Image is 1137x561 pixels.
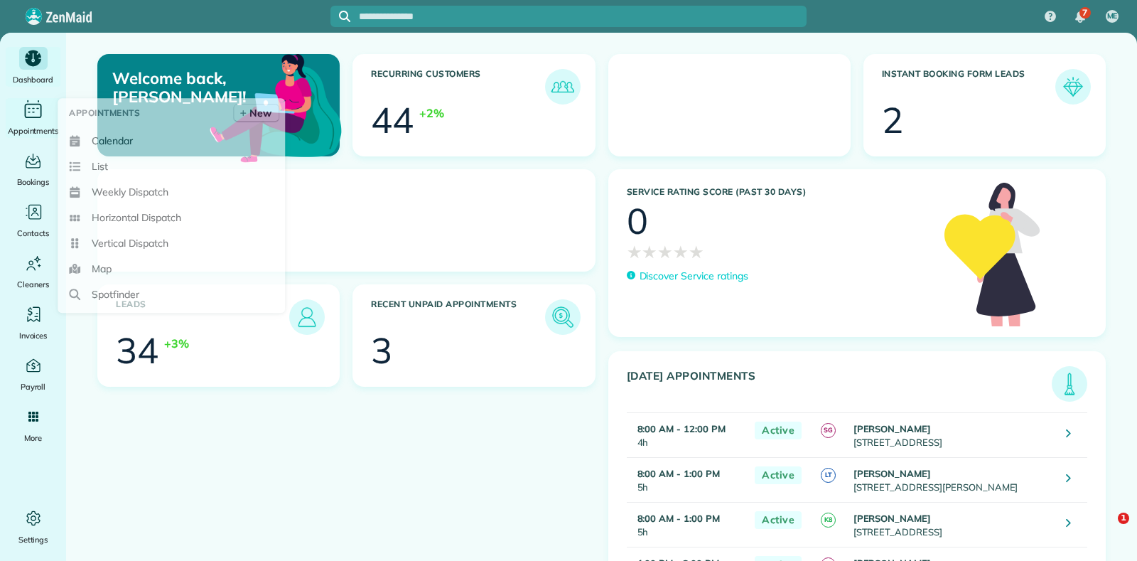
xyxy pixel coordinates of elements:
h3: Recent unpaid appointments [371,299,544,335]
span: Weekly Dispatch [92,185,168,199]
span: 1 [1118,513,1129,524]
h3: Recurring Customers [371,69,544,105]
svg: Focus search [339,11,350,22]
h3: Leads [116,299,289,335]
span: ★ [673,239,689,265]
div: 34 [116,333,158,368]
div: +3% [164,335,189,352]
span: LT [821,468,836,483]
a: Calendar [63,128,279,154]
p: Discover Service ratings [640,269,748,284]
span: New [249,106,271,120]
h3: Service Rating score (past 30 days) [627,187,931,197]
strong: [PERSON_NAME] [853,468,932,479]
a: Dashboard [6,47,60,87]
strong: 8:00 AM - 1:00 PM [637,513,720,524]
span: SG [821,423,836,438]
span: Active [755,422,802,439]
img: dashboard_welcome-42a62b7d889689a78055ac9021e634bf52bae3f8056760290aed330b23ab8690.png [207,38,345,176]
a: Payroll [6,354,60,394]
td: [STREET_ADDRESS] [850,502,1056,547]
img: icon_leads-1bed01f49abd5b7fead27621c3d59655bb73ed531f8eeb49469d10e621d6b896.png [293,303,321,331]
img: icon_unpaid_appointments-47b8ce3997adf2238b356f14209ab4cced10bd1f174958f3ca8f1d0dd7fffeee.png [549,303,577,331]
a: List [63,154,279,179]
span: 7 [1082,7,1087,18]
span: Appointments [8,124,59,138]
td: [STREET_ADDRESS][PERSON_NAME] [850,457,1056,502]
td: 4h [627,412,748,457]
span: Map [92,262,112,276]
span: Calendar [92,134,133,148]
iframe: Intercom live chat [1089,513,1123,547]
span: ★ [642,239,657,265]
a: Spotfinder [63,282,279,307]
span: Invoices [19,328,48,343]
span: Contacts [17,226,49,240]
td: 5h [627,502,748,547]
span: Cleaners [17,277,49,292]
a: Bookings [6,149,60,189]
span: Bookings [17,175,50,189]
td: 5h [627,457,748,502]
span: Appointments [69,106,140,120]
span: ME [1107,11,1118,22]
span: Vertical Dispatch [92,236,168,250]
a: Weekly Dispatch [63,179,279,205]
img: icon_todays_appointments-901f7ab196bb0bea1936b74009e4eb5ffbc2d2711fa7634e0d609ed5ef32b18b.png [1055,370,1084,398]
a: Horizontal Dispatch [63,205,279,230]
h3: Instant Booking Form Leads [882,69,1055,105]
a: Map [63,256,279,282]
a: Discover Service ratings [627,269,748,284]
h3: [DATE] Appointments [627,370,1052,402]
span: Active [755,511,802,529]
a: Contacts [6,201,60,240]
a: Settings [6,507,60,547]
span: More [24,431,42,445]
a: Appointments [6,98,60,138]
span: ★ [689,239,704,265]
span: List [92,159,108,173]
p: Welcome back, [PERSON_NAME]! [112,69,261,107]
div: 0 [627,203,648,239]
span: ★ [657,239,673,265]
td: [STREET_ADDRESS] [850,412,1056,457]
strong: [PERSON_NAME] [853,513,932,524]
strong: 8:00 AM - 12:00 PM [637,423,726,434]
a: New [233,104,279,122]
div: +2% [419,105,444,122]
span: K8 [821,513,836,528]
span: Spotfinder [92,287,139,301]
strong: [PERSON_NAME] [853,423,932,434]
div: 3 [371,333,392,368]
div: 44 [371,102,414,138]
a: Vertical Dispatch [63,230,279,256]
div: 2 [882,102,903,138]
span: ★ [627,239,642,265]
span: Payroll [21,380,46,394]
a: Invoices [6,303,60,343]
img: icon_recurring_customers-cf858462ba22bcd05b5a5880d41d6543d210077de5bb9ebc9590e49fd87d84ed.png [549,73,577,101]
span: Settings [18,533,48,547]
span: Active [755,466,802,484]
strong: 8:00 AM - 1:00 PM [637,468,720,479]
img: icon_form_leads-04211a6a04a5b2264e4ee56bc0799ec3eb69b7e499cbb523a139df1d13a81ae0.png [1059,73,1087,101]
a: Cleaners [6,252,60,292]
button: Focus search [330,11,350,22]
div: 7 unread notifications [1065,1,1095,33]
span: Dashboard [13,73,53,87]
span: Horizontal Dispatch [92,210,180,225]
